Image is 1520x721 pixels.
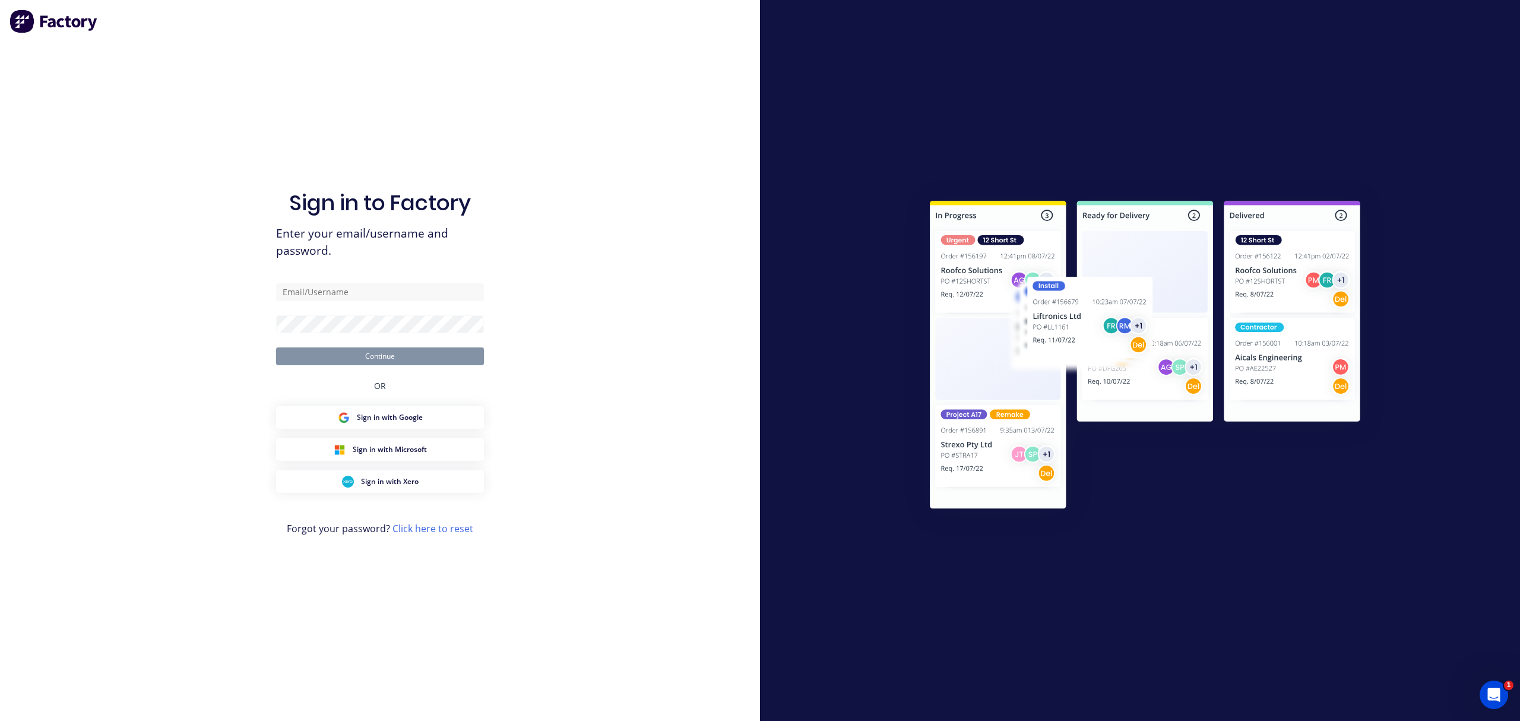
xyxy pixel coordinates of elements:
button: Microsoft Sign inSign in with Microsoft [276,438,484,461]
button: Xero Sign inSign in with Xero [276,470,484,493]
img: Microsoft Sign in [334,444,346,456]
span: Sign in with Xero [361,476,419,487]
iframe: Intercom live chat [1480,681,1508,709]
h1: Sign in to Factory [289,190,471,216]
button: Continue [276,347,484,365]
img: Factory [9,10,99,33]
div: OR [374,365,386,406]
img: Google Sign in [338,412,350,423]
button: Google Sign inSign in with Google [276,406,484,429]
span: 1 [1504,681,1513,690]
img: Xero Sign in [342,476,354,488]
span: Sign in with Microsoft [353,444,427,455]
span: Forgot your password? [287,521,473,536]
span: Sign in with Google [357,412,423,423]
span: Enter your email/username and password. [276,225,484,260]
input: Email/Username [276,283,484,301]
a: Click here to reset [392,522,473,535]
img: Sign in [904,177,1386,537]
